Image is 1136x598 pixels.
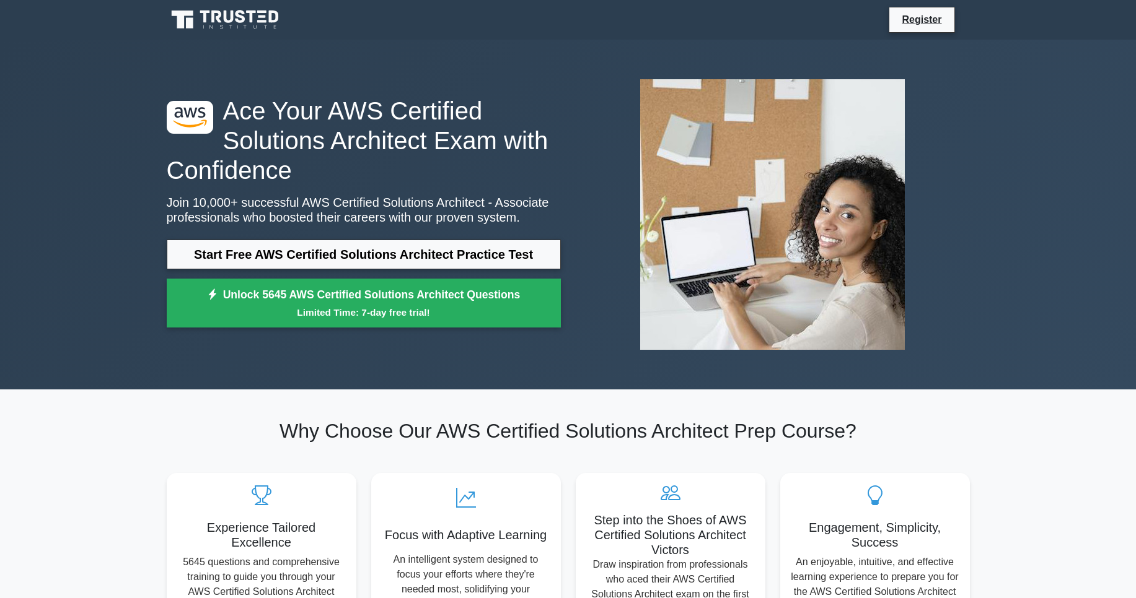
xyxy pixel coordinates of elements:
p: Join 10,000+ successful AWS Certified Solutions Architect - Associate professionals who boosted t... [167,195,561,225]
a: Register [894,12,949,27]
h2: Why Choose Our AWS Certified Solutions Architect Prep Course? [167,419,970,443]
a: Unlock 5645 AWS Certified Solutions Architect QuestionsLimited Time: 7-day free trial! [167,279,561,328]
h1: Ace Your AWS Certified Solutions Architect Exam with Confidence [167,96,561,185]
h5: Step into the Shoes of AWS Certified Solutions Architect Victors [586,513,755,557]
h5: Experience Tailored Excellence [177,520,346,550]
h5: Focus with Adaptive Learning [381,527,551,542]
small: Limited Time: 7-day free trial! [182,305,545,319]
a: Start Free AWS Certified Solutions Architect Practice Test [167,240,561,269]
h5: Engagement, Simplicity, Success [790,520,960,550]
